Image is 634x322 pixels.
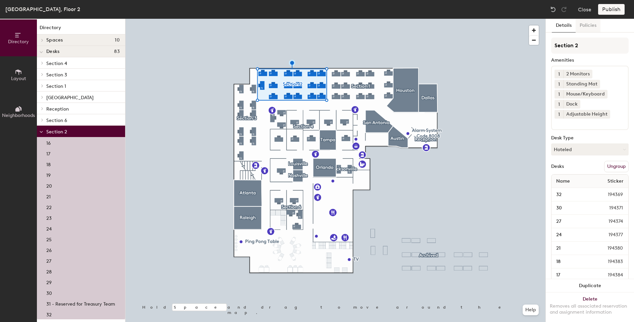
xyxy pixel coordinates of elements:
span: Reception [46,106,69,112]
div: Removes all associated reservation and assignment information [550,303,630,315]
button: Details [552,19,576,33]
button: Ungroup [604,161,629,172]
input: Unnamed desk [553,217,592,226]
input: Unnamed desk [553,244,591,253]
div: Desks [551,164,564,169]
span: 194371 [593,204,627,212]
input: Unnamed desk [553,190,592,199]
span: 1 [558,101,560,108]
span: Name [553,175,573,187]
div: Standing Mat [563,80,600,88]
button: Hoteled [551,143,629,155]
span: 194377 [592,231,627,239]
span: 194384 [592,271,627,279]
p: 22 [46,203,52,210]
p: 20 [46,181,52,189]
p: 25 [46,235,52,243]
button: 1 [554,100,563,109]
span: 194369 [592,191,627,198]
input: Unnamed desk [553,203,593,213]
span: Section 4 [46,61,67,66]
p: 29 [46,278,52,285]
p: 21 [46,192,51,200]
div: Dock [563,100,580,109]
span: Sticker [604,175,627,187]
span: 194380 [591,245,627,252]
span: 194374 [592,218,627,225]
span: 1 [558,81,560,88]
button: Policies [576,19,600,33]
img: Undo [550,6,557,13]
p: 24 [46,224,52,232]
p: 28 [46,267,52,275]
div: 2 Monitors [563,70,592,78]
span: Spaces [46,38,63,43]
span: 83 [114,49,120,54]
span: Section 6 [46,118,67,123]
span: 1 [558,91,560,98]
span: 194383 [592,258,627,265]
span: Desks [46,49,59,54]
p: 30 [46,288,52,296]
span: Directory [8,39,29,45]
span: Section 2 [46,129,67,135]
button: Help [523,305,539,315]
img: Redo [561,6,567,13]
div: Amenities [551,58,629,63]
input: Unnamed desk [553,270,592,280]
div: Desk Type [551,135,629,141]
p: 27 [46,256,51,264]
span: 1 [558,71,560,78]
input: Unnamed desk [553,230,592,240]
div: [GEOGRAPHIC_DATA], Floor 2 [5,5,80,13]
button: 1 [554,70,563,78]
button: Duplicate [546,279,634,293]
span: 1 [558,111,560,118]
p: 23 [46,213,52,221]
h1: Directory [37,24,125,35]
div: Adjustable Height [563,110,610,119]
p: 17 [46,149,50,157]
button: 1 [554,110,563,119]
p: 18 [46,160,51,168]
button: 1 [554,90,563,99]
span: Neighborhoods [2,113,35,118]
p: 16 [46,138,51,146]
p: 26 [46,246,52,253]
span: 10 [115,38,120,43]
span: Section 1 [46,83,66,89]
span: Section 3 [46,72,67,78]
span: [GEOGRAPHIC_DATA] [46,95,94,101]
button: Close [578,4,591,15]
p: 19 [46,171,51,178]
span: Layout [11,76,26,81]
div: Mouse/Keyboard [563,90,607,99]
p: 32 [46,310,52,318]
input: Unnamed desk [553,257,592,266]
button: DeleteRemoves all associated reservation and assignment information [546,293,634,322]
button: 1 [554,80,563,88]
p: 31 - Reserved for Treasury Team [46,299,115,307]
